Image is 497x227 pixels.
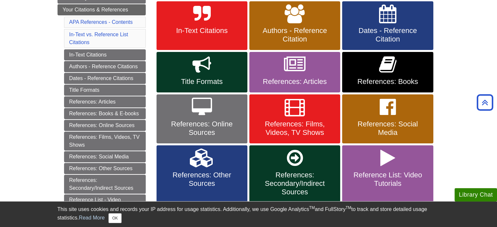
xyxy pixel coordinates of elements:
[342,52,433,92] a: References: Books
[254,120,335,137] span: References: Films, Videos, TV Shows
[249,145,340,203] a: References: Secondary/Indirect Sources
[79,215,105,220] a: Read More
[64,49,146,60] a: In-Text Citations
[347,171,428,188] span: Reference List: Video Tutorials
[161,26,242,35] span: In-Text Citations
[64,132,146,151] a: References: Films, Videos, TV Shows
[249,1,340,50] a: Authors - Reference Citation
[64,194,146,213] a: Reference List - Video Tutorials
[347,120,428,137] span: References: Social Media
[64,163,146,174] a: References: Other Sources
[64,151,146,162] a: References: Social Media
[69,32,128,45] a: In-Text vs. Reference List Citations
[161,120,242,137] span: References: Online Sources
[157,94,247,143] a: References: Online Sources
[157,145,247,203] a: References: Other Sources
[64,73,146,84] a: Dates - Reference Citations
[63,7,128,12] span: Your Citations & References
[342,145,433,203] a: Reference List: Video Tutorials
[161,171,242,188] span: References: Other Sources
[157,1,247,50] a: In-Text Citations
[249,94,340,143] a: References: Films, Videos, TV Shows
[254,77,335,86] span: References: Articles
[64,96,146,107] a: References: Articles
[64,61,146,72] a: Authors - Reference Citations
[161,77,242,86] span: Title Formats
[342,94,433,143] a: References: Social Media
[157,52,247,92] a: Title Formats
[58,205,440,223] div: This site uses cookies and records your IP address for usage statistics. Additionally, we use Goo...
[342,1,433,50] a: Dates - Reference Citation
[64,85,146,96] a: Title Formats
[455,188,497,202] button: Library Chat
[309,205,315,210] sup: TM
[254,26,335,43] span: Authors - Reference Citation
[64,120,146,131] a: References: Online Sources
[474,98,495,107] a: Back to Top
[64,175,146,194] a: References: Secondary/Indirect Sources
[64,108,146,119] a: References: Books & E-books
[249,52,340,92] a: References: Articles
[254,171,335,196] span: References: Secondary/Indirect Sources
[58,4,146,15] a: Your Citations & References
[347,26,428,43] span: Dates - Reference Citation
[347,77,428,86] span: References: Books
[346,205,351,210] sup: TM
[108,213,121,223] button: Close
[69,19,133,25] a: APA References - Contents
